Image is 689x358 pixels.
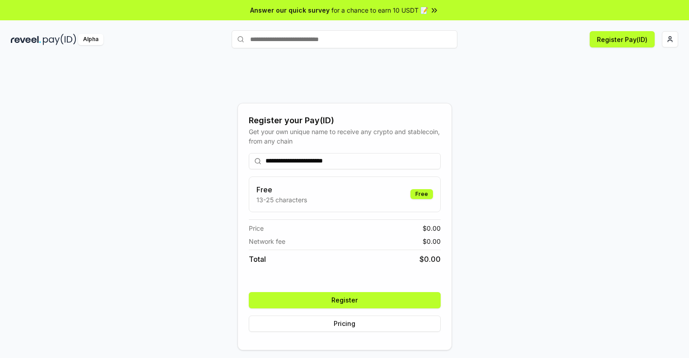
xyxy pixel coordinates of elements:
[419,254,441,265] span: $ 0.00
[250,5,330,15] span: Answer our quick survey
[423,237,441,246] span: $ 0.00
[249,114,441,127] div: Register your Pay(ID)
[249,254,266,265] span: Total
[590,31,655,47] button: Register Pay(ID)
[423,223,441,233] span: $ 0.00
[249,316,441,332] button: Pricing
[256,184,307,195] h3: Free
[410,189,433,199] div: Free
[249,127,441,146] div: Get your own unique name to receive any crypto and stablecoin, from any chain
[249,237,285,246] span: Network fee
[11,34,41,45] img: reveel_dark
[256,195,307,205] p: 13-25 characters
[249,223,264,233] span: Price
[331,5,428,15] span: for a chance to earn 10 USDT 📝
[78,34,103,45] div: Alpha
[249,292,441,308] button: Register
[43,34,76,45] img: pay_id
